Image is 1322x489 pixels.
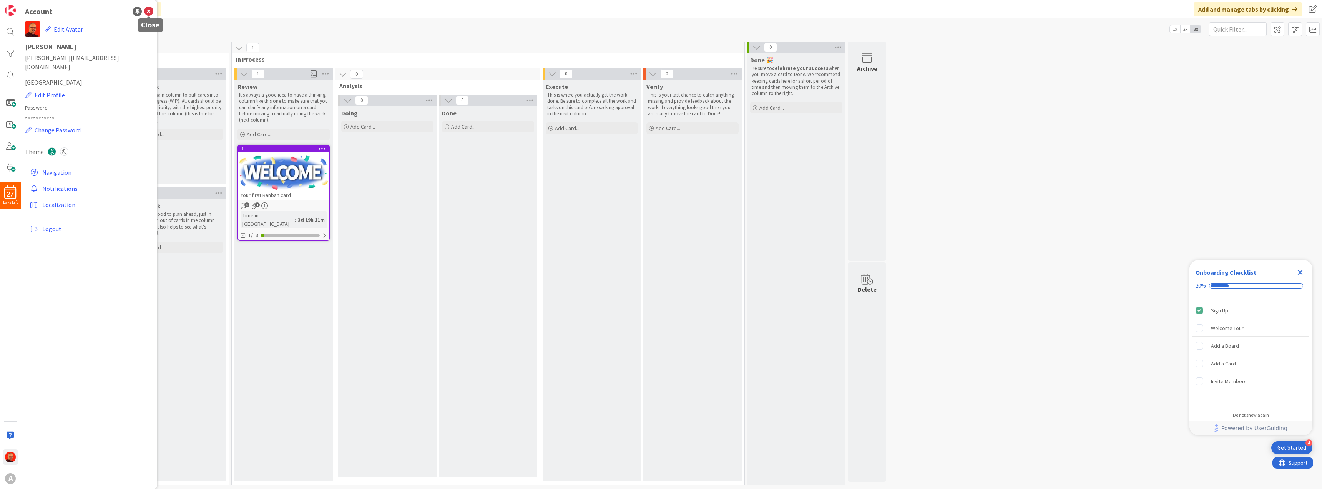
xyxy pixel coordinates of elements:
[236,55,735,63] span: In Process
[129,55,219,63] span: To Do
[251,69,264,78] span: 1
[1180,25,1191,33] span: 2x
[1209,22,1267,36] input: Quick Filter...
[656,125,680,132] span: Add Card...
[1211,306,1228,315] div: Sign Up
[1191,25,1201,33] span: 3x
[1192,337,1309,354] div: Add a Board is incomplete.
[141,22,160,29] h5: Close
[355,96,368,105] span: 0
[25,78,153,87] span: [GEOGRAPHIC_DATA]
[759,104,784,111] span: Add Card...
[1305,439,1312,446] div: 4
[1192,320,1309,337] div: Welcome Tour is incomplete.
[25,90,65,100] button: Edit Profile
[242,146,329,152] div: 1
[1211,324,1244,333] div: Welcome Tour
[451,123,476,130] span: Add Card...
[1271,441,1312,454] div: Open Get Started checklist, remaining modules: 4
[27,182,153,195] a: Notifications
[1192,373,1309,390] div: Invite Members is incomplete.
[132,211,221,236] p: It's always good to plan ahead, just in case you run out of cards in the column above. This also ...
[1196,282,1206,289] div: 20%
[752,65,841,97] p: Be sure to when you move a card to Done. We recommend keeping cards here for s short period of ti...
[1193,421,1309,435] a: Powered by UserGuiding
[25,125,81,135] button: Change Password
[1211,359,1236,368] div: Add a Card
[238,145,329,152] div: 1
[1277,444,1306,452] div: Get Started
[1189,299,1312,407] div: Checklist items
[660,69,673,78] span: 0
[5,5,16,16] img: Visit kanbanzone.com
[442,109,457,117] span: Done
[25,147,44,156] span: Theme
[248,231,258,239] span: 1/18
[238,145,329,200] div: 1Your first Kanban card
[1192,302,1309,319] div: Sign Up is complete.
[16,1,35,10] span: Support
[244,202,249,207] span: 1
[27,198,153,212] a: Localization
[1221,424,1287,433] span: Powered by UserGuiding
[1192,355,1309,372] div: Add a Card is incomplete.
[1170,25,1180,33] span: 1x
[295,215,296,224] span: :
[339,82,530,90] span: Analysis
[772,65,829,72] strong: celebrate your success
[255,202,260,207] span: 1
[27,165,153,179] a: Navigation
[5,473,16,484] div: A
[7,192,14,197] span: 27
[25,43,153,51] h1: [PERSON_NAME]
[764,43,777,52] span: 0
[341,109,358,117] span: Doing
[241,211,295,228] div: Time in [GEOGRAPHIC_DATA]
[296,215,327,224] div: 3d 19h 11m
[1294,266,1306,279] div: Close Checklist
[1189,260,1312,435] div: Checklist Container
[25,21,40,37] img: CP
[239,92,328,123] p: It's always a good idea to have a thinking column like this one to make sure that you can clarify...
[25,6,53,17] div: Account
[546,83,568,90] span: Execute
[237,145,330,241] a: 1Your first Kanban cardTime in [GEOGRAPHIC_DATA]:3d 19h 11m1/18
[456,96,469,105] span: 0
[1211,341,1239,350] div: Add a Board
[5,452,16,462] img: CP
[1233,412,1269,418] div: Do not show again
[132,92,221,123] p: This is the main column to pull cards into Work In Progress (WIP). All cards should be in order o...
[237,83,257,90] span: Review
[1196,282,1306,289] div: Checklist progress: 20%
[246,43,259,52] span: 1
[560,69,573,78] span: 0
[350,70,363,79] span: 0
[25,53,153,72] span: [PERSON_NAME][EMAIL_ADDRESS][DOMAIN_NAME]
[750,56,774,64] span: Done 🎉
[238,190,329,200] div: Your first Kanban card
[1211,377,1247,386] div: Invite Members
[1196,268,1256,277] div: Onboarding Checklist
[547,92,636,117] p: This is where you actually get the work done. Be sure to complete all the work and tasks on this ...
[858,285,877,294] div: Delete
[1194,2,1302,16] div: Add and manage tabs by clicking
[1189,421,1312,435] div: Footer
[648,92,737,117] p: This is your last chance to catch anything missing and provide feedback about the work. If everyt...
[350,123,375,130] span: Add Card...
[42,224,150,234] span: Logout
[247,131,271,138] span: Add Card...
[646,83,663,90] span: Verify
[857,64,877,73] div: Archive
[25,104,153,112] label: Password
[555,125,580,132] span: Add Card...
[44,21,83,37] button: Edit Avatar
